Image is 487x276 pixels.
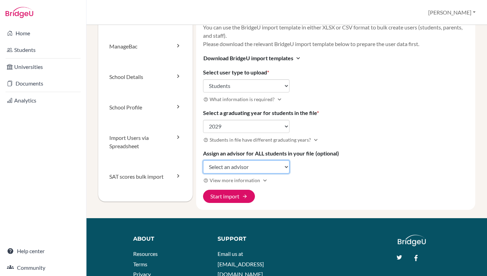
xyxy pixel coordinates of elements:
button: Students in file have different graduating years?Expand more [203,136,320,144]
a: Documents [1,77,85,90]
a: Resources [133,250,158,257]
div: Support [218,235,280,243]
span: Students in file have different graduating years? [210,136,311,143]
div: About [133,235,202,243]
a: Home [1,26,85,40]
i: help_outline [203,178,208,183]
i: Expand more [312,136,319,143]
button: Start import [203,190,255,203]
a: ManageBac [98,31,193,62]
button: [PERSON_NAME] [425,6,479,19]
label: Assign an advisor for ALL students in your file [203,149,339,158]
a: Help center [1,244,85,258]
p: You can use the BridgeU import template in either XLSX or CSV format to bulk create users (studen... [203,23,469,48]
span: arrow_forward [242,194,248,199]
span: Download BridgeU import templates [203,54,293,62]
button: Download BridgeU import templatesexpand_more [203,54,302,63]
label: Select a graduating year for students in the file [203,109,319,117]
i: help_outline [203,137,208,142]
i: Expand more [276,96,283,103]
img: logo_white@2x-f4f0deed5e89b7ecb1c2cc34c3e3d731f90f0f143d5ea2071677605dd97b5244.png [398,235,426,246]
a: Terms [133,261,147,267]
span: (optional) [315,150,339,157]
i: Expand more [261,177,268,184]
a: SAT scores bulk import [98,161,193,192]
a: School Profile [98,92,193,123]
img: Bridge-U [6,7,33,18]
label: Select user type to upload [203,68,269,77]
i: expand_more [295,55,302,62]
a: Universities [1,60,85,74]
a: School Details [98,62,193,92]
button: What information is required?Expand more [203,95,283,103]
span: View more information [210,177,260,184]
a: Students [1,43,85,57]
a: Import Users via Spreadsheet [98,123,193,161]
span: What information is required? [210,96,275,103]
a: Community [1,261,85,275]
a: Analytics [1,94,85,107]
button: View more informationExpand more [203,176,269,184]
i: help_outline [203,97,208,102]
